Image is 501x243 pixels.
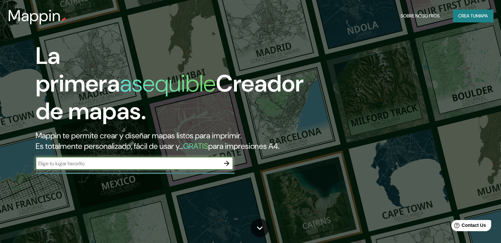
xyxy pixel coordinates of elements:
input: Elige tu lugar favorito [36,160,220,167]
font: Crea tu [458,13,476,19]
font: GRATIS [183,141,208,151]
img: pin de mapeo [61,17,66,22]
font: La primera [36,40,120,99]
font: asequible [120,68,216,99]
button: Crea tumapa [453,10,493,22]
font: Mappin te permite crear y diseñar mapas listos para imprimir. [36,130,241,141]
font: Sobre nosotros [401,13,440,19]
button: Sobre nosotros [398,10,442,22]
iframe: Help widget launcher [442,217,494,236]
font: para impresiones A4. [208,141,279,151]
font: Es totalmente personalizado, fácil de usar y... [36,141,183,151]
font: mapa [476,13,488,19]
font: Mappin [8,5,61,26]
font: Creador de mapas. [36,68,304,126]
